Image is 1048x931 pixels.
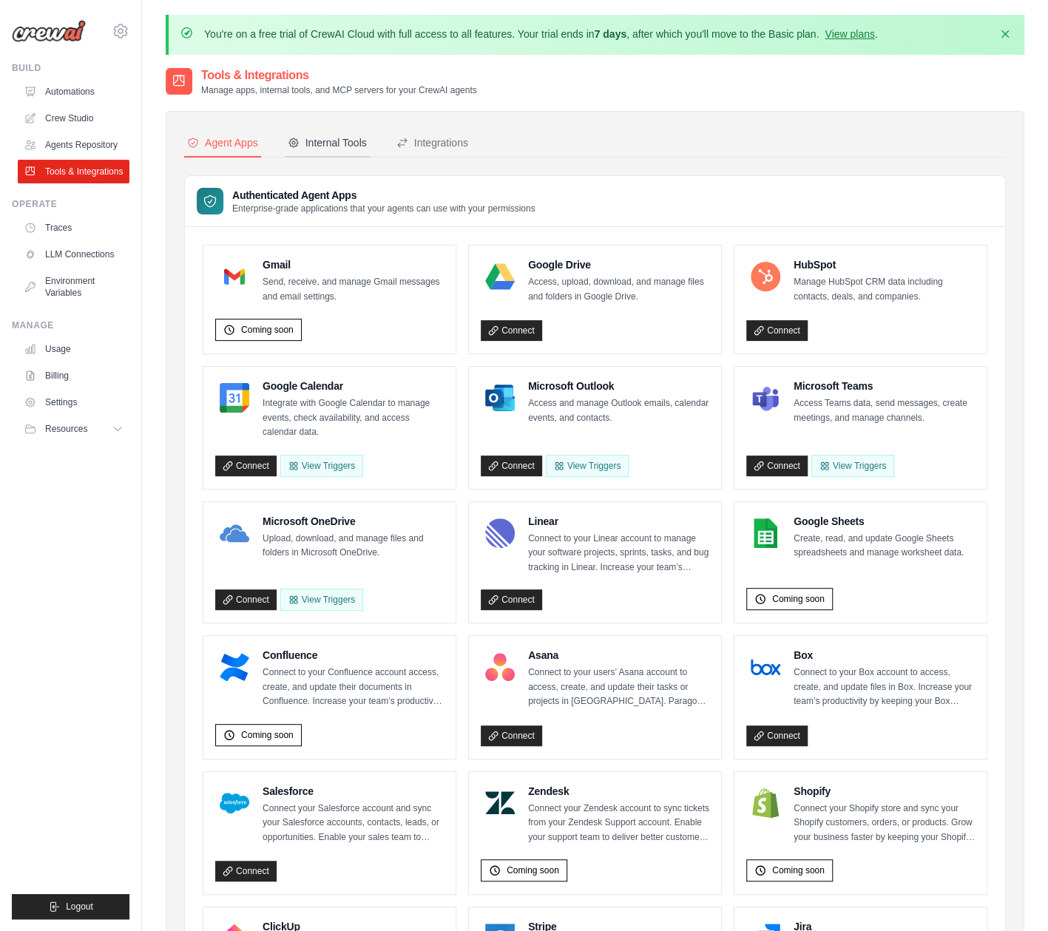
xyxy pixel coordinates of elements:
p: Connect to your Box account to access, create, and update files in Box. Increase your team’s prod... [794,666,975,709]
img: Gmail Logo [220,262,249,291]
span: Logout [66,901,93,913]
h4: Linear [528,514,709,529]
a: Connect [746,725,808,746]
h3: Authenticated Agent Apps [232,188,535,203]
h4: Microsoft Teams [794,379,975,393]
h2: Tools & Integrations [201,67,477,84]
img: Logo [12,20,86,42]
p: Connect your Zendesk account to sync tickets from your Zendesk Support account. Enable your suppo... [528,802,709,845]
a: Settings [18,390,129,414]
p: Manage apps, internal tools, and MCP servers for your CrewAI agents [201,84,477,96]
span: Coming soon [772,864,825,876]
img: Google Sheets Logo [751,518,780,548]
p: You're on a free trial of CrewAI Cloud with full access to all features. Your trial ends in , aft... [204,27,878,41]
: View Triggers [546,455,629,477]
a: Connect [481,456,542,476]
a: Connect [746,456,808,476]
img: Microsoft Outlook Logo [485,383,515,413]
div: Manage [12,319,129,331]
a: Traces [18,216,129,240]
p: Access, upload, download, and manage files and folders in Google Drive. [528,275,709,304]
div: Operate [12,198,129,210]
h4: HubSpot [794,257,975,272]
p: Access Teams data, send messages, create meetings, and manage channels. [794,396,975,425]
img: HubSpot Logo [751,262,780,291]
span: Coming soon [507,864,559,876]
div: Integrations [396,135,468,150]
h4: Asana [528,648,709,663]
a: View plans [825,28,874,40]
h4: Google Calendar [263,379,444,393]
p: Upload, download, and manage files and folders in Microsoft OneDrive. [263,532,444,561]
button: Resources [18,417,129,441]
h4: Google Drive [528,257,709,272]
p: Connect to your Confluence account access, create, and update their documents in Confluence. Incr... [263,666,444,709]
a: Connect [215,861,277,881]
p: Connect your Salesforce account and sync your Salesforce accounts, contacts, leads, or opportunit... [263,802,444,845]
p: Manage HubSpot CRM data including contacts, deals, and companies. [794,275,975,304]
span: Resources [45,423,87,435]
a: Connect [215,456,277,476]
h4: Box [794,648,975,663]
a: Billing [18,364,129,387]
button: Internal Tools [285,129,370,158]
img: Salesforce Logo [220,788,249,818]
a: Agents Repository [18,133,129,157]
h4: Microsoft OneDrive [263,514,444,529]
img: Confluence Logo [220,652,249,682]
a: Usage [18,337,129,361]
a: Crew Studio [18,106,129,130]
p: Integrate with Google Calendar to manage events, check availability, and access calendar data. [263,396,444,440]
img: Box Logo [751,652,780,682]
span: Coming soon [241,324,294,336]
a: Tools & Integrations [18,160,129,183]
h4: Google Sheets [794,514,975,529]
button: Logout [12,894,129,919]
h4: Shopify [794,784,975,799]
h4: Confluence [263,648,444,663]
div: Build [12,62,129,74]
button: Integrations [393,129,471,158]
a: Connect [481,725,542,746]
a: LLM Connections [18,243,129,266]
a: Connect [481,320,542,341]
p: Create, read, and update Google Sheets spreadsheets and manage worksheet data. [794,532,975,561]
h4: Salesforce [263,784,444,799]
p: Connect to your users’ Asana account to access, create, and update their tasks or projects in [GE... [528,666,709,709]
p: Connect your Shopify store and sync your Shopify customers, orders, or products. Grow your busine... [794,802,975,845]
p: Access and manage Outlook emails, calendar events, and contacts. [528,396,709,425]
a: Connect [481,589,542,610]
a: Connect [746,320,808,341]
button: Agent Apps [184,129,261,158]
span: Coming soon [241,729,294,741]
img: Microsoft OneDrive Logo [220,518,249,548]
h4: Zendesk [528,784,709,799]
img: Microsoft Teams Logo [751,383,780,413]
img: Google Calendar Logo [220,383,249,413]
img: Zendesk Logo [485,788,515,818]
p: Connect to your Linear account to manage your software projects, sprints, tasks, and bug tracking... [528,532,709,575]
img: Asana Logo [485,652,515,682]
p: Enterprise-grade applications that your agents can use with your permissions [232,203,535,214]
h4: Microsoft Outlook [528,379,709,393]
span: Coming soon [772,593,825,605]
a: Environment Variables [18,269,129,305]
div: Agent Apps [187,135,258,150]
img: Google Drive Logo [485,262,515,291]
a: Automations [18,80,129,104]
img: Shopify Logo [751,788,780,818]
: View Triggers [811,455,894,477]
div: Internal Tools [288,135,367,150]
: View Triggers [280,589,363,611]
strong: 7 days [594,28,626,40]
img: Linear Logo [485,518,515,548]
h4: Gmail [263,257,444,272]
button: View Triggers [280,455,363,477]
p: Send, receive, and manage Gmail messages and email settings. [263,275,444,304]
a: Connect [215,589,277,610]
